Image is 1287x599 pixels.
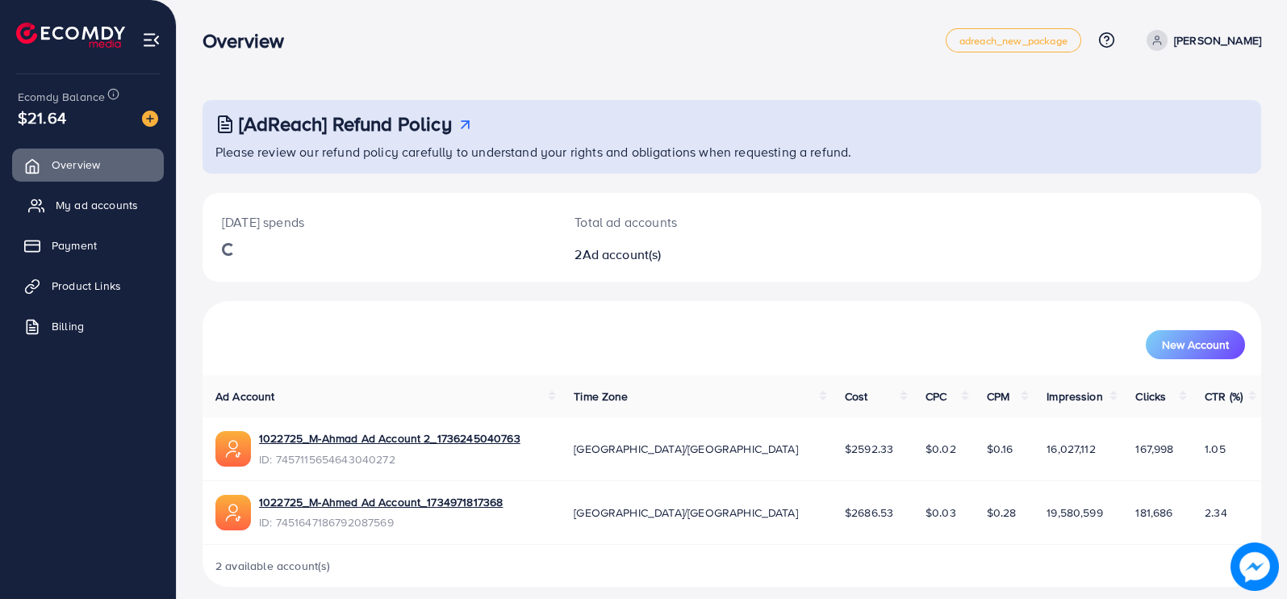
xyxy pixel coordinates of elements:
[845,388,868,404] span: Cost
[575,212,800,232] p: Total ad accounts
[1047,441,1096,457] span: 16,027,112
[142,111,158,127] img: image
[215,558,331,574] span: 2 available account(s)
[574,388,628,404] span: Time Zone
[222,212,536,232] p: [DATE] spends
[12,310,164,342] a: Billing
[583,245,662,263] span: Ad account(s)
[575,247,800,262] h2: 2
[987,441,1013,457] span: $0.16
[142,31,161,49] img: menu
[1231,542,1279,591] img: image
[926,441,956,457] span: $0.02
[12,229,164,262] a: Payment
[56,197,138,213] span: My ad accounts
[52,237,97,253] span: Payment
[1140,30,1261,51] a: [PERSON_NAME]
[1174,31,1261,50] p: [PERSON_NAME]
[12,270,164,302] a: Product Links
[845,441,893,457] span: $2592.33
[18,89,105,105] span: Ecomdy Balance
[987,388,1009,404] span: CPM
[259,451,520,467] span: ID: 7457115654643040272
[1205,388,1243,404] span: CTR (%)
[1047,388,1103,404] span: Impression
[16,23,125,48] img: logo
[1205,505,1227,521] span: 2.34
[926,505,956,521] span: $0.03
[52,278,121,294] span: Product Links
[12,149,164,181] a: Overview
[203,29,297,52] h3: Overview
[1135,388,1166,404] span: Clicks
[574,505,798,521] span: [GEOGRAPHIC_DATA]/[GEOGRAPHIC_DATA]
[12,189,164,221] a: My ad accounts
[215,431,251,467] img: ic-ads-acc.e4c84228.svg
[215,142,1251,161] p: Please review our refund policy carefully to understand your rights and obligations when requesti...
[1146,330,1245,359] button: New Account
[1162,339,1229,350] span: New Account
[1135,441,1173,457] span: 167,998
[259,494,503,510] a: 1022725_M-Ahmed Ad Account_1734971817368
[987,505,1017,521] span: $0.28
[215,495,251,530] img: ic-ads-acc.e4c84228.svg
[1047,505,1103,521] span: 19,580,599
[926,388,946,404] span: CPC
[239,112,452,136] h3: [AdReach] Refund Policy
[259,430,520,446] a: 1022725_M-Ahmad Ad Account 2_1736245040763
[574,441,798,457] span: [GEOGRAPHIC_DATA]/[GEOGRAPHIC_DATA]
[52,157,100,173] span: Overview
[946,28,1081,52] a: adreach_new_package
[845,505,893,521] span: $2686.53
[959,36,1068,46] span: adreach_new_package
[1205,441,1226,457] span: 1.05
[215,388,275,404] span: Ad Account
[52,318,84,334] span: Billing
[1135,505,1172,521] span: 181,686
[18,106,66,129] span: $21.64
[259,514,503,530] span: ID: 7451647186792087569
